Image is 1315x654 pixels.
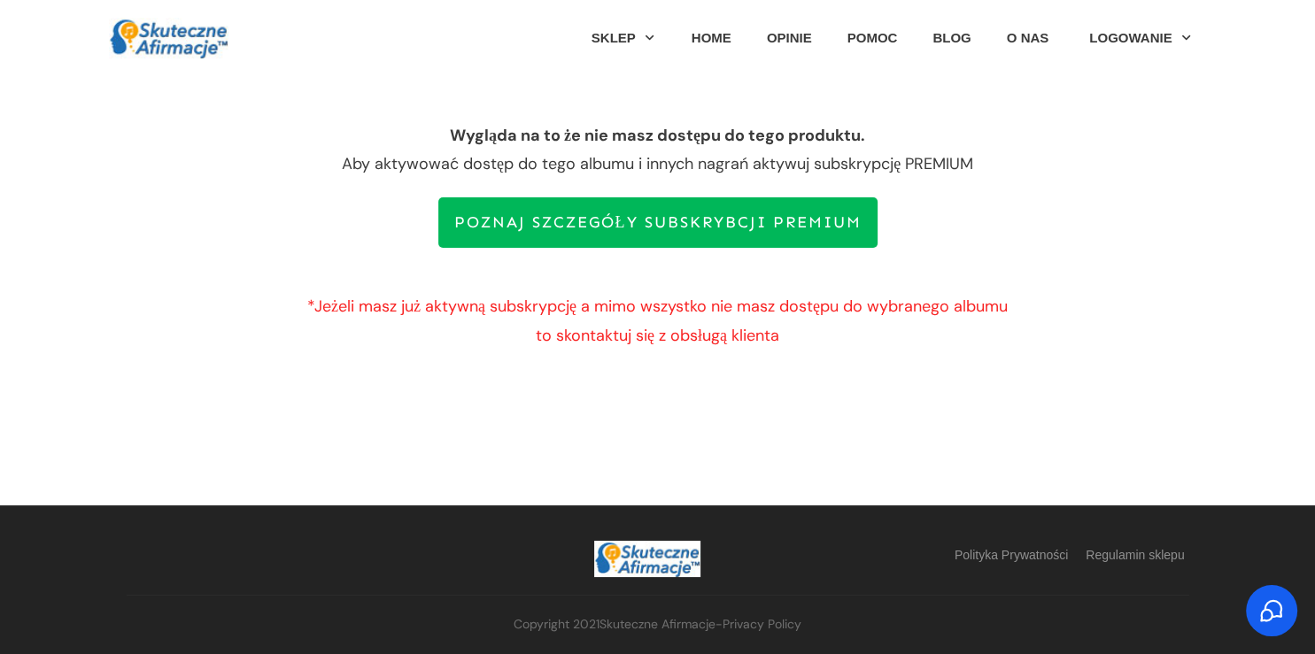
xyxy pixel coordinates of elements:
[438,197,878,249] a: POZNAJ SZCZEGÓŁY SUBSKRYBCJI PREMIUM
[1089,25,1172,51] span: LOGOWANIE
[955,542,1068,567] a: Polityka Prywatności
[298,266,1017,350] p: *Jeżeli masz już aktywną subskrypcję a mimo wszystko nie masz dostępu do wybranego albumu to skon...
[592,25,636,51] span: SKLEP
[932,25,971,51] a: BLOG
[723,616,801,632] a: Privacy Policy
[1007,25,1049,51] a: O NAS
[692,25,731,51] a: HOME
[847,25,898,51] a: POMOC
[128,613,1188,635] p: Copyright 2021 -
[298,96,1017,179] p: Aby aktywować dostęp do tego albumu i innych nagrań aktywuj subskrypcję PREMIUM
[1086,542,1184,567] a: Regulamin sklepu
[450,125,865,146] strong: Wygląda na to że nie masz dostępu do tego produktu.
[767,25,812,51] a: OPINIE
[454,213,862,233] span: POZNAJ SZCZEGÓŁY SUBSKRYBCJI PREMIUM
[592,25,656,51] a: SKLEP
[1089,25,1192,51] a: LOGOWANIE
[599,616,716,632] span: Skuteczne Afirmacje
